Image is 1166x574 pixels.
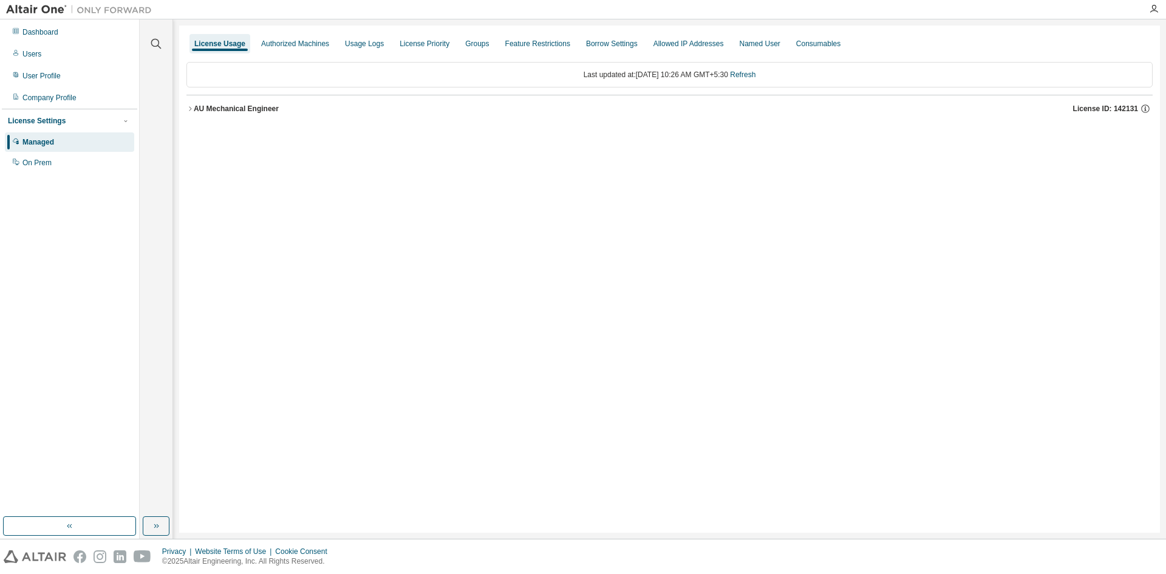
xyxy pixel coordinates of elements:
img: Altair One [6,4,158,16]
img: altair_logo.svg [4,550,66,563]
div: License Usage [194,39,245,49]
div: AU Mechanical Engineer [194,104,279,114]
span: License ID: 142131 [1073,104,1138,114]
div: Allowed IP Addresses [653,39,724,49]
div: License Priority [400,39,449,49]
div: Website Terms of Use [195,547,275,556]
img: youtube.svg [134,550,151,563]
div: On Prem [22,158,52,168]
img: linkedin.svg [114,550,126,563]
img: facebook.svg [73,550,86,563]
div: Dashboard [22,27,58,37]
div: Consumables [796,39,840,49]
div: Privacy [162,547,195,556]
div: License Settings [8,116,66,126]
a: Refresh [730,70,755,79]
div: Company Profile [22,93,77,103]
div: Feature Restrictions [505,39,570,49]
div: Groups [465,39,489,49]
div: Usage Logs [345,39,384,49]
div: Cookie Consent [275,547,334,556]
div: Managed [22,137,54,147]
div: Authorized Machines [261,39,329,49]
div: User Profile [22,71,61,81]
div: Users [22,49,41,59]
button: AU Mechanical EngineerLicense ID: 142131 [186,95,1153,122]
div: Last updated at: [DATE] 10:26 AM GMT+5:30 [186,62,1153,87]
div: Named User [739,39,780,49]
img: instagram.svg [94,550,106,563]
div: Borrow Settings [586,39,638,49]
p: © 2025 Altair Engineering, Inc. All Rights Reserved. [162,556,335,567]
